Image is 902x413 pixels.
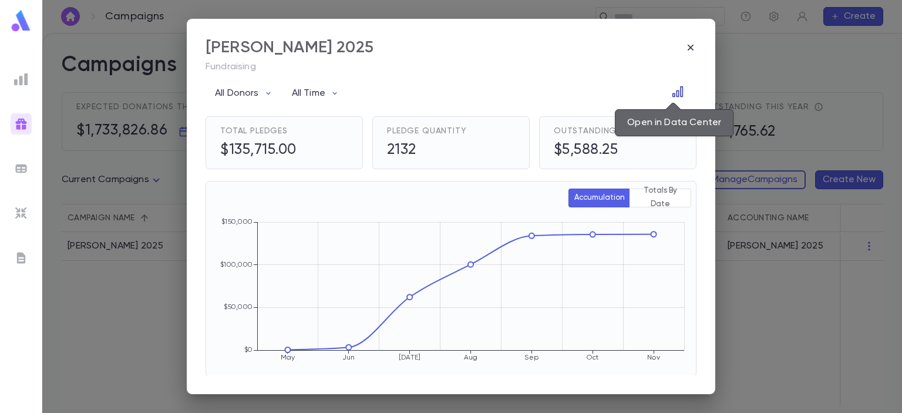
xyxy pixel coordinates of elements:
tspan: Oct [587,354,598,361]
tspan: May [281,354,295,361]
tspan: [DATE] [399,354,420,361]
img: letters_grey.7941b92b52307dd3b8a917253454ce1c.svg [14,251,28,265]
button: All Donors [206,82,282,105]
button: Accumulation [568,189,630,207]
img: reports_grey.c525e4749d1bce6a11f5fe2a8de1b229.svg [14,72,28,86]
tspan: $0 [244,346,253,354]
h5: $135,715.00 [220,142,297,159]
p: All Donors [215,88,259,99]
tspan: Aug [464,354,478,361]
span: Total Pledges [220,126,288,136]
img: batches_grey.339ca447c9d9533ef1741baa751efc33.svg [14,162,28,176]
tspan: $50,000 [224,303,253,311]
h5: 2132 [387,142,416,159]
img: campaigns_gradient.17ab1fa96dd0f67c2e976ce0b3818124.svg [14,117,28,131]
p: Fundraising [206,61,696,73]
span: Pledge Quantity [387,126,467,136]
tspan: Jun [342,354,355,361]
div: [PERSON_NAME] 2025 [206,38,373,58]
img: imports_grey.530a8a0e642e233f2baf0ef88e8c9fcb.svg [14,206,28,220]
button: Open in Data Center [668,82,687,101]
tspan: $100,000 [220,261,253,268]
tspan: $150,000 [221,218,253,226]
button: Totals By Date [630,189,691,207]
tspan: Sep [524,354,538,361]
span: Outstanding [554,126,617,136]
div: Open in Data Center [615,109,733,136]
p: All Time [292,88,325,99]
button: All Time [282,82,349,105]
img: logo [9,9,33,32]
tspan: Nov [647,354,660,361]
h5: $5,588.25 [554,142,618,159]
